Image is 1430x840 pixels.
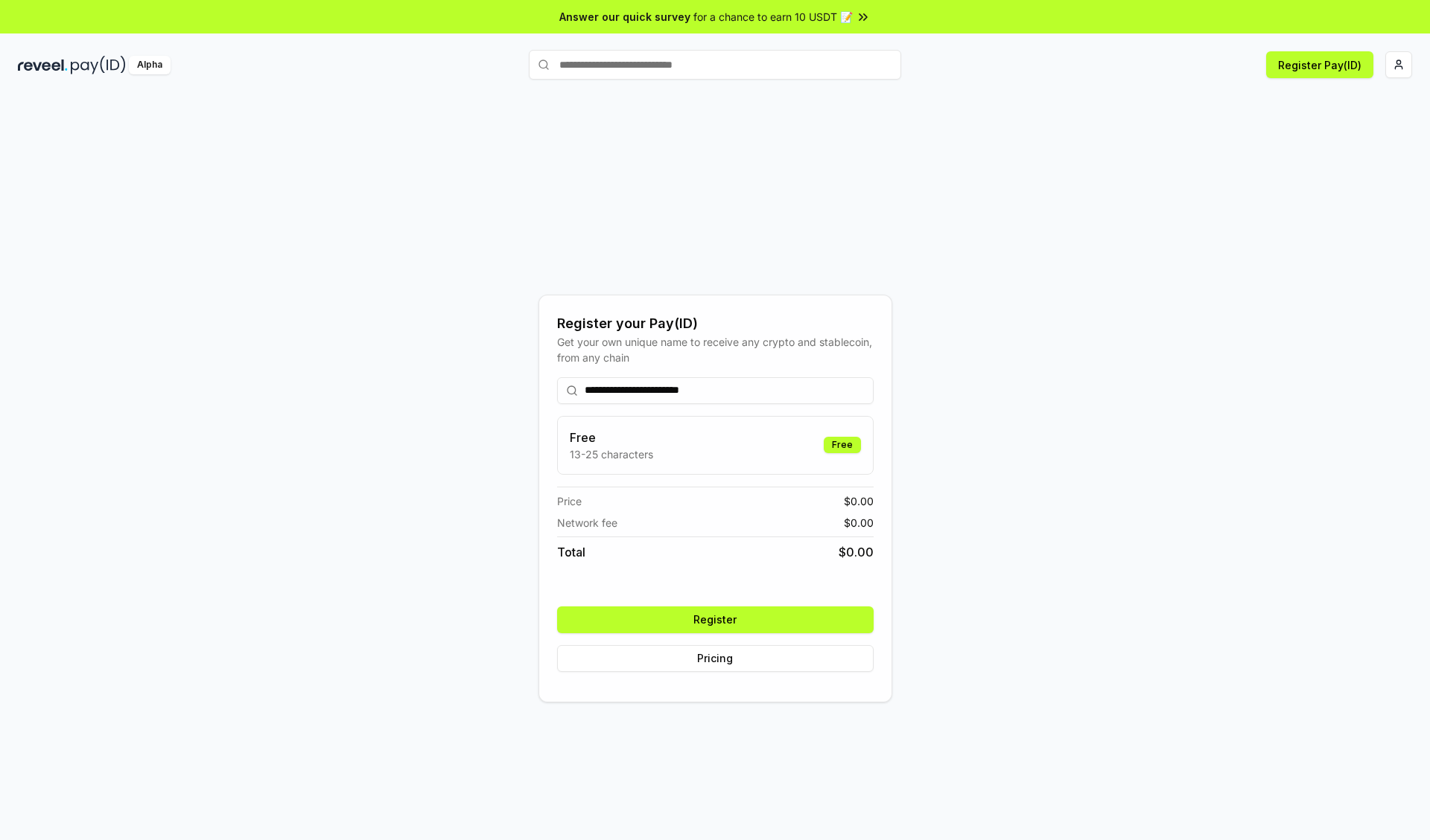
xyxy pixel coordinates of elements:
[557,606,874,633] button: Register
[557,645,874,672] button: Pricing
[557,543,585,561] span: Total
[129,56,171,74] div: Alpha
[824,437,861,453] div: Free
[557,493,582,509] span: Price
[71,56,126,74] img: pay_id
[559,9,690,25] span: Answer our quick survey
[1266,51,1373,78] button: Register Pay(ID)
[844,493,874,509] span: $ 0.00
[570,429,653,446] h3: Free
[839,543,874,561] span: $ 0.00
[557,515,617,530] span: Network fee
[693,9,853,25] span: for a chance to earn 10 USDT 📝
[844,515,874,530] span: $ 0.00
[18,56,68,74] img: reveel_dark
[557,313,874,334] div: Register your Pay(ID)
[557,334,874,365] div: Get your own unique name to receive any crypto and stablecoin, from any chain
[570,446,653,462] p: 13-25 characters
